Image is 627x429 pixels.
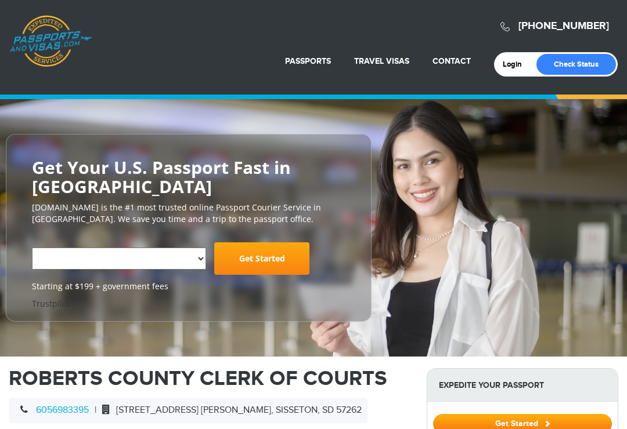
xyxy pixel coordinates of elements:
[9,398,367,423] div: |
[536,54,616,75] a: Check Status
[32,202,345,225] p: [DOMAIN_NAME] is the #1 most trusted online Passport Courier Service in [GEOGRAPHIC_DATA]. We sav...
[9,15,92,67] a: Passports & [DOMAIN_NAME]
[518,20,609,32] a: [PHONE_NUMBER]
[433,56,471,66] a: Contact
[354,56,409,66] a: Travel Visas
[433,419,612,428] a: Get Started
[427,369,618,402] strong: Expedite Your Passport
[214,242,309,275] a: Get Started
[285,56,331,66] a: Passports
[9,368,409,389] h1: ROBERTS COUNTY CLERK OF COURTS
[96,405,362,416] span: [STREET_ADDRESS] [PERSON_NAME], SISSETON, SD 57262
[32,158,345,196] h2: Get Your U.S. Passport Fast in [GEOGRAPHIC_DATA]
[32,281,345,292] span: Starting at $199 + government fees
[36,405,89,416] a: 6056983395
[503,60,530,69] a: Login
[32,298,70,309] a: Trustpilot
